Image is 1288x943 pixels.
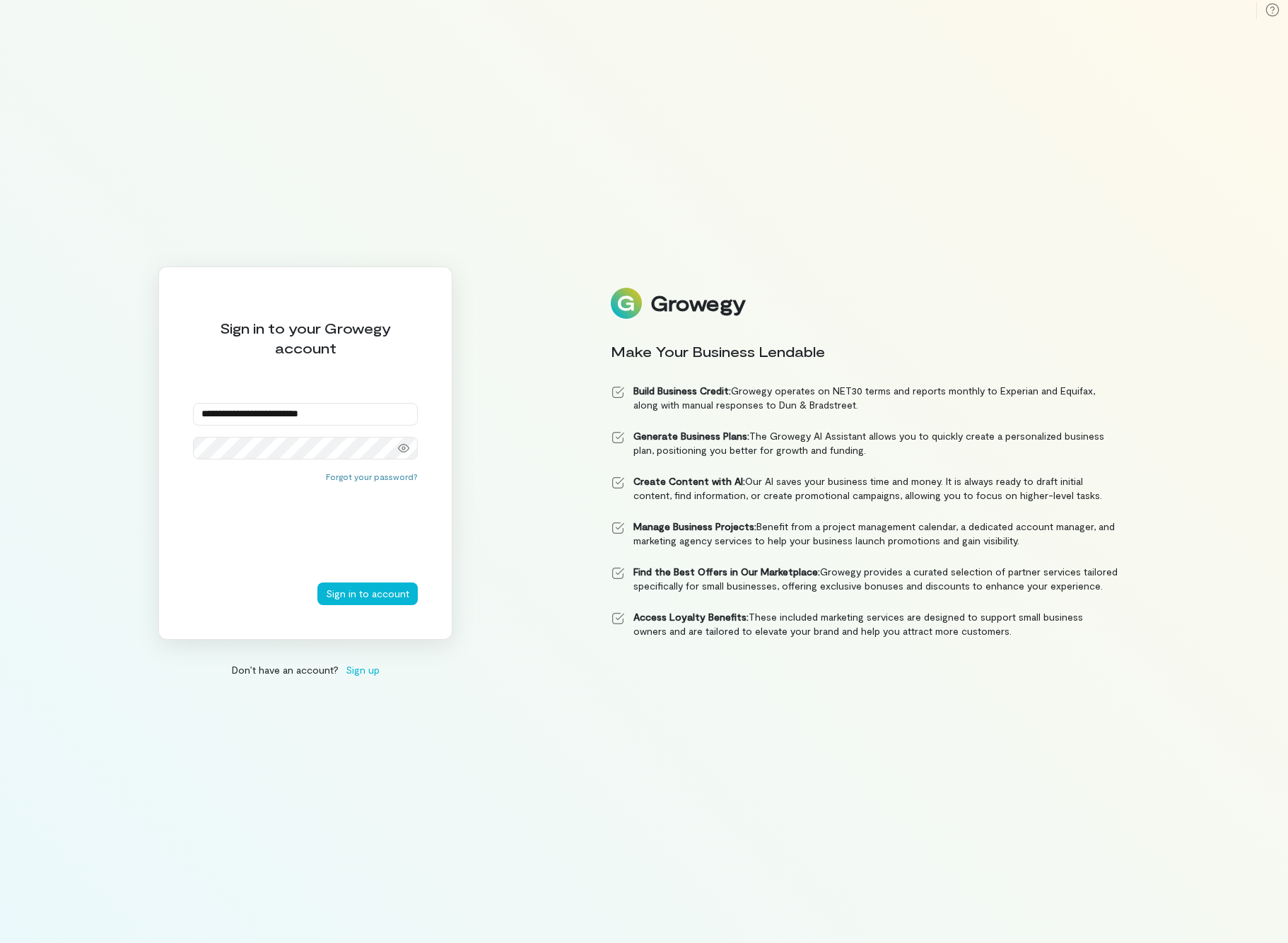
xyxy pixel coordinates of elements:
[633,475,745,487] strong: Create Content with AI:
[611,610,1118,638] li: These included marketing services are designed to support small business owners and are tailored ...
[346,662,380,677] span: Sign up
[611,341,1118,361] div: Make Your Business Lendable
[633,520,756,532] strong: Manage Business Projects:
[611,384,1118,412] li: Growegy operates on NET30 terms and reports monthly to Experian and Equifax, along with manual re...
[633,611,749,623] strong: Access Loyalty Benefits:
[633,566,820,578] strong: Find the Best Offers in Our Marketplace:
[611,288,642,319] img: Logo
[158,662,452,677] div: Don’t have an account?
[611,474,1118,503] li: Our AI saves your business time and money. It is always ready to draft initial content, find info...
[650,291,745,315] div: Growegy
[633,430,749,442] strong: Generate Business Plans:
[317,582,418,605] button: Sign in to account
[193,318,418,358] div: Sign in to your Growegy account
[326,471,418,482] button: Forgot your password?
[611,429,1118,457] li: The Growegy AI Assistant allows you to quickly create a personalized business plan, positioning y...
[633,385,731,397] strong: Build Business Credit:
[611,565,1118,593] li: Growegy provides a curated selection of partner services tailored specifically for small business...
[611,520,1118,548] li: Benefit from a project management calendar, a dedicated account manager, and marketing agency ser...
